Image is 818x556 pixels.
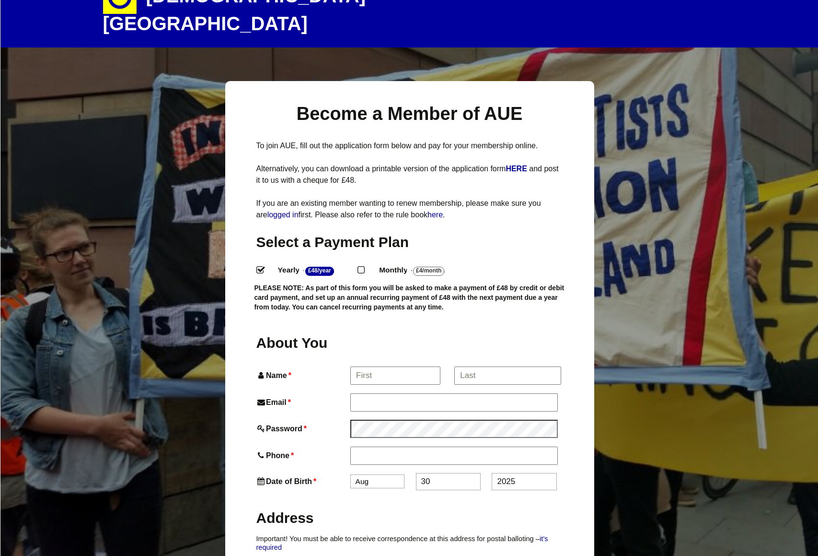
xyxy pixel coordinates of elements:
label: Date of Birth [256,475,348,488]
label: Email [256,396,348,409]
label: Name [256,369,349,382]
p: If you are an existing member wanting to renew membership, please make sure you are first. Please... [256,198,563,221]
p: To join AUE, fill out the application form below and pay for your membership online. [256,140,563,152]
p: Important! You must be able to receive correspondence at this address for postal balloting – [256,534,563,552]
label: Phone [256,449,348,462]
strong: £4/Month [413,267,444,276]
input: Last [454,367,561,385]
strong: HERE [506,165,527,173]
label: Monthly - . [370,263,468,277]
p: Alternatively, you can download a printable version of the application form and post it to us wit... [256,163,563,186]
label: Yearly - . [269,263,358,277]
a: logged in [267,211,299,219]
a: here [427,211,443,219]
label: Password [256,422,348,435]
input: First [350,367,440,385]
strong: £48/Year [305,267,334,276]
span: Select a Payment Plan [256,234,409,250]
h2: Address [256,509,563,527]
h1: Become a Member of AUE [256,102,563,126]
h2: About You [256,333,348,352]
a: HERE [506,165,529,173]
a: it’s required [256,535,548,551]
